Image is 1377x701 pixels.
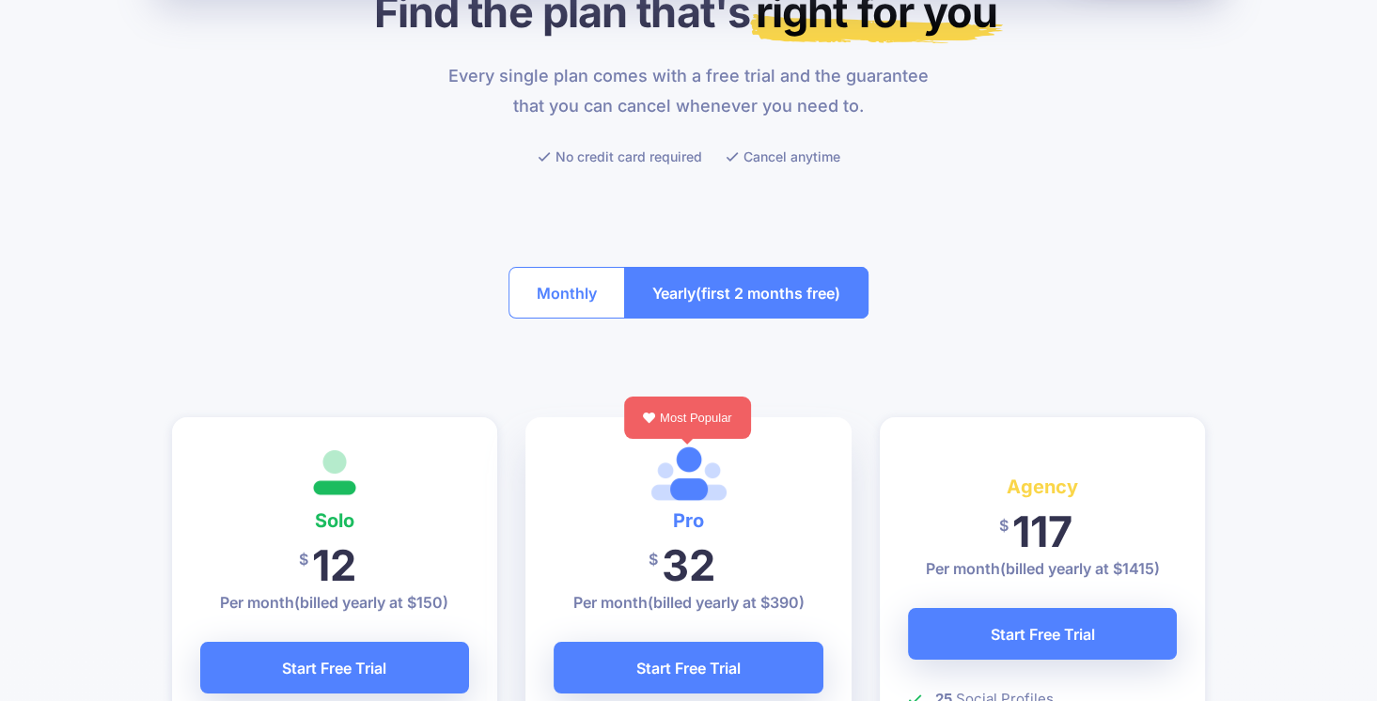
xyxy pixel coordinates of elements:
[624,267,868,319] button: Yearly(first 2 months free)
[554,506,823,536] h4: Pro
[554,591,823,614] p: Per month
[1012,506,1072,557] span: 117
[908,557,1178,580] p: Per month
[437,61,940,121] p: Every single plan comes with a free trial and the guarantee that you can cancel whenever you need...
[554,642,823,693] a: Start Free Trial
[509,267,625,319] button: Monthly
[999,505,1009,547] span: $
[538,145,702,168] li: No credit card required
[908,608,1178,660] a: Start Free Trial
[662,539,715,591] span: 32
[908,472,1178,502] h4: Agency
[648,593,805,612] span: (billed yearly at $390)
[649,538,658,581] span: $
[624,397,751,439] div: Most Popular
[726,145,840,168] li: Cancel anytime
[1000,559,1160,578] span: (billed yearly at $1415)
[696,278,840,308] span: (first 2 months free)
